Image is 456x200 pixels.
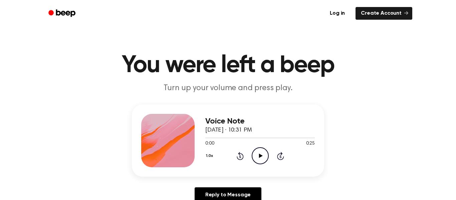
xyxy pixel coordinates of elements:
h3: Voice Note [205,117,315,126]
a: Create Account [356,7,412,20]
p: Turn up your volume and press play. [100,83,356,94]
span: 0:00 [205,140,214,147]
span: 0:25 [306,140,315,147]
button: 1.0x [205,150,215,162]
a: Log in [323,6,352,21]
a: Beep [44,7,81,20]
span: [DATE] · 10:31 PM [205,127,252,133]
h1: You were left a beep [57,53,399,77]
